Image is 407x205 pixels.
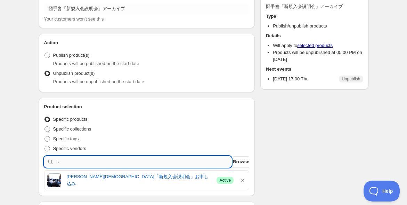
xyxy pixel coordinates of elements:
[53,79,144,84] span: Products will be unpublished on the start date
[342,76,360,82] span: Unpublish
[53,136,79,141] span: Specific tags
[266,32,363,39] h2: Details
[53,117,88,122] span: Specific products
[55,156,232,167] input: Search products
[266,13,363,20] h2: Type
[44,103,250,110] h2: Product selection
[273,42,363,49] li: Will apply to
[44,16,104,22] span: Your customers won't see this
[266,66,363,73] h2: Next events
[53,146,86,151] span: Specific vendors
[273,49,363,63] li: Products will be unpublished at 05:00 PM on [DATE]
[53,61,139,66] span: Products will be published on the start date
[273,23,363,30] li: Publish/unpublish products
[67,173,211,187] a: [PERSON_NAME][DEMOGRAPHIC_DATA]「新規入会説明会」お申し込み
[273,76,309,82] p: [DATE] 17:00 Thu
[219,178,231,183] span: Active
[266,3,363,10] p: 圀手會「新規入会説明会」アーカイブ
[53,126,91,132] span: Specific collections
[53,53,90,58] span: Publish product(s)
[233,158,249,165] span: Browse
[364,181,400,202] iframe: Toggle Customer Support
[233,156,249,167] button: Browse
[53,71,95,76] span: Unpublish product(s)
[44,39,250,46] h2: Action
[297,43,333,48] a: selected products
